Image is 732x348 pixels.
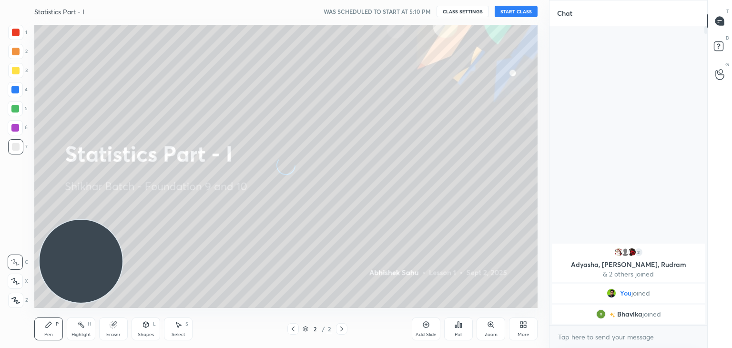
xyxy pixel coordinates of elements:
p: Adyasha, [PERSON_NAME], Rudram [558,261,699,268]
div: More [518,332,529,337]
span: Bhavika [617,310,642,318]
div: 5 [8,101,28,116]
img: no-rating-badge.077c3623.svg [610,312,615,317]
img: 26b82dd3d0a9411991f32a0a285105fa.png [614,247,623,257]
div: Pen [44,332,53,337]
div: grid [549,242,707,326]
div: Eraser [106,332,121,337]
img: 3 [596,309,606,319]
div: Poll [455,332,462,337]
div: 3 [8,63,28,78]
div: Add Slide [416,332,437,337]
div: / [322,326,325,332]
h4: Statistics Part - I [34,7,84,16]
img: cdceae08a8ea484d92a0bcd0bc0fcd6d.jpg [627,247,637,257]
div: X [8,274,28,289]
span: You [620,289,631,297]
p: Chat [549,0,580,26]
span: joined [642,310,661,318]
p: T [726,8,729,15]
h5: WAS SCHEDULED TO START AT 5:10 PM [324,7,431,16]
div: L [153,322,156,327]
span: joined [631,289,650,297]
div: C [8,255,28,270]
div: Z [8,293,28,308]
div: Shapes [138,332,154,337]
button: CLASS SETTINGS [437,6,489,17]
div: 2 [326,325,332,333]
div: 2 [634,247,643,257]
div: 6 [8,120,28,135]
img: default.png [620,247,630,257]
div: Highlight [71,332,91,337]
p: & 2 others joined [558,270,699,278]
div: S [185,322,188,327]
div: Zoom [485,332,498,337]
p: D [726,34,729,41]
div: 1 [8,25,27,40]
button: START CLASS [495,6,538,17]
div: H [88,322,91,327]
div: P [56,322,59,327]
div: 2 [310,326,320,332]
img: 88146f61898444ee917a4c8c56deeae4.jpg [607,288,616,298]
p: G [725,61,729,68]
div: 4 [8,82,28,97]
div: 2 [8,44,28,59]
div: 7 [8,139,28,154]
div: Select [172,332,185,337]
